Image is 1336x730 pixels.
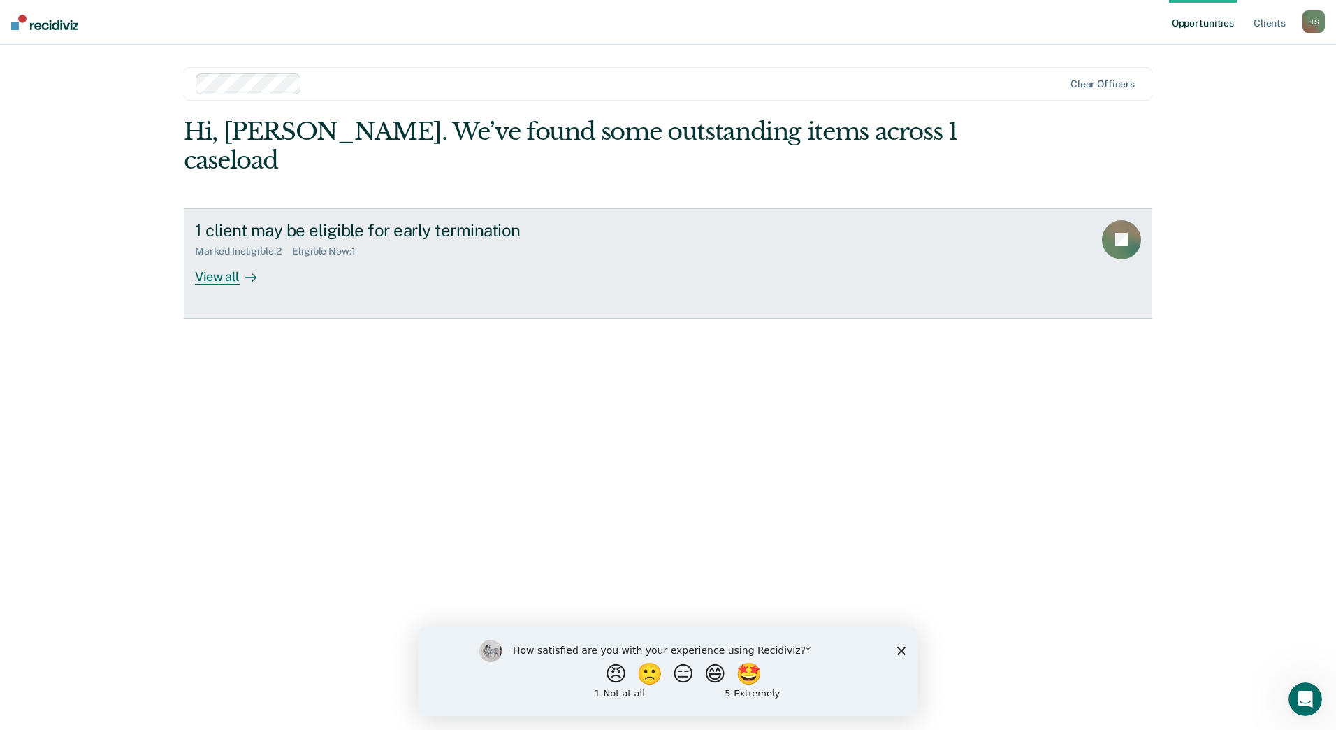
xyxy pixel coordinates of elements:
[1302,10,1325,33] button: HS
[418,626,918,716] iframe: Survey by Kim from Recidiviz
[1302,10,1325,33] div: H S
[184,117,959,175] div: Hi, [PERSON_NAME]. We’ve found some outstanding items across 1 caseload
[184,208,1152,319] a: 1 client may be eligible for early terminationMarked Ineligible:2Eligible Now:1View all
[195,245,292,257] div: Marked Ineligible : 2
[1288,682,1322,716] iframe: Intercom live chat
[11,15,78,30] img: Recidiviz
[1070,78,1135,90] div: Clear officers
[292,245,366,257] div: Eligible Now : 1
[195,220,685,241] div: 1 client may be eligible for early termination
[195,257,273,285] div: View all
